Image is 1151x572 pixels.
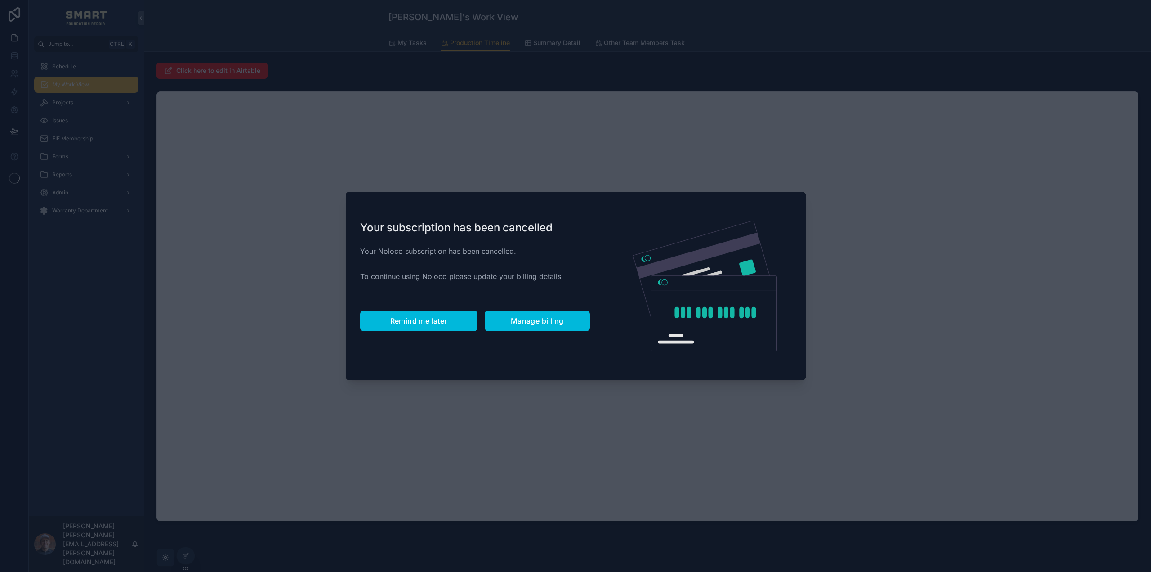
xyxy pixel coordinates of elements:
p: Your Noloco subscription has been cancelled. [360,246,590,257]
button: Manage billing [485,311,590,331]
h1: Your subscription has been cancelled [360,221,590,235]
span: Manage billing [511,316,564,325]
p: To continue using Noloco please update your billing details [360,271,590,282]
span: Remind me later [390,316,447,325]
button: Remind me later [360,311,477,331]
img: Credit card illustration [633,221,777,352]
